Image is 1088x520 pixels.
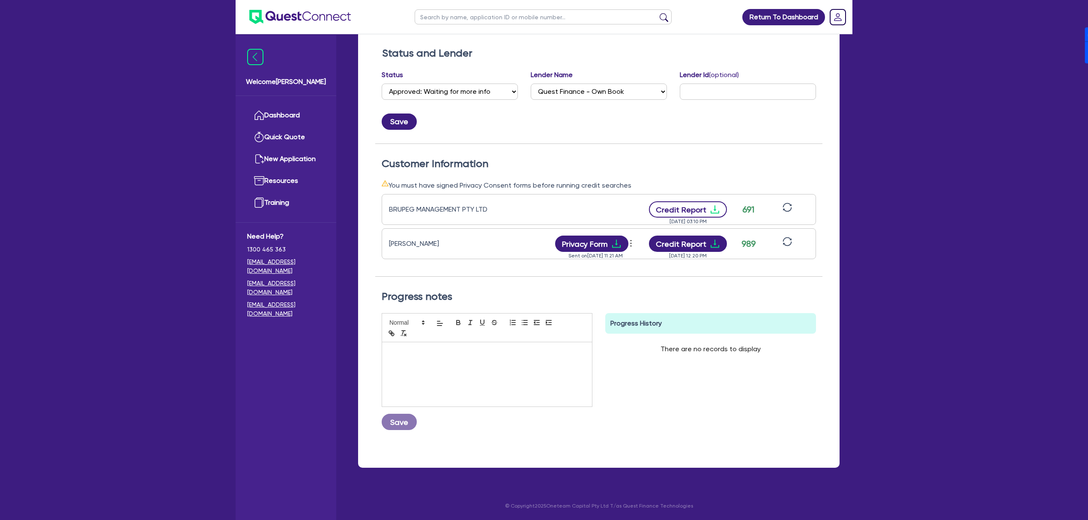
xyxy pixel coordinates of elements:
[531,70,573,80] label: Lender Name
[738,203,759,216] div: 691
[254,154,264,164] img: new-application
[247,192,325,214] a: Training
[247,231,325,242] span: Need Help?
[780,236,795,251] button: sync
[247,148,325,170] a: New Application
[247,257,325,275] a: [EMAIL_ADDRESS][DOMAIN_NAME]
[649,201,727,218] button: Credit Reportdownload
[783,203,792,212] span: sync
[649,236,727,252] button: Credit Reportdownload
[555,236,629,252] button: Privacy Formdownload
[246,77,326,87] span: Welcome [PERSON_NAME]
[382,414,417,430] button: Save
[247,126,325,148] a: Quick Quote
[389,204,496,215] div: BRUPEG MANAGEMENT PTY LTD
[382,290,816,303] h2: Progress notes
[254,132,264,142] img: quick-quote
[605,313,816,334] div: Progress History
[382,180,389,187] span: warning
[382,70,403,80] label: Status
[627,237,635,250] span: more
[382,47,816,60] h2: Status and Lender
[783,237,792,246] span: sync
[247,105,325,126] a: Dashboard
[247,245,325,254] span: 1300 465 363
[742,9,825,25] a: Return To Dashboard
[415,9,672,24] input: Search by name, application ID or mobile number...
[650,334,771,365] div: There are no records to display
[611,239,622,249] span: download
[247,300,325,318] a: [EMAIL_ADDRESS][DOMAIN_NAME]
[389,239,496,249] div: [PERSON_NAME]
[249,10,351,24] img: quest-connect-logo-blue
[382,114,417,130] button: Save
[247,279,325,297] a: [EMAIL_ADDRESS][DOMAIN_NAME]
[628,236,636,251] button: Dropdown toggle
[247,49,263,65] img: icon-menu-close
[710,204,720,215] span: download
[254,197,264,208] img: training
[780,202,795,217] button: sync
[382,158,816,170] h2: Customer Information
[710,239,720,249] span: download
[382,180,816,191] div: You must have signed Privacy Consent forms before running credit searches
[247,170,325,192] a: Resources
[680,70,739,80] label: Lender Id
[254,176,264,186] img: resources
[352,502,846,510] p: © Copyright 2025 Oneteam Capital Pty Ltd T/as Quest Finance Technologies
[709,71,739,79] span: (optional)
[738,237,759,250] div: 989
[827,6,849,28] a: Dropdown toggle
